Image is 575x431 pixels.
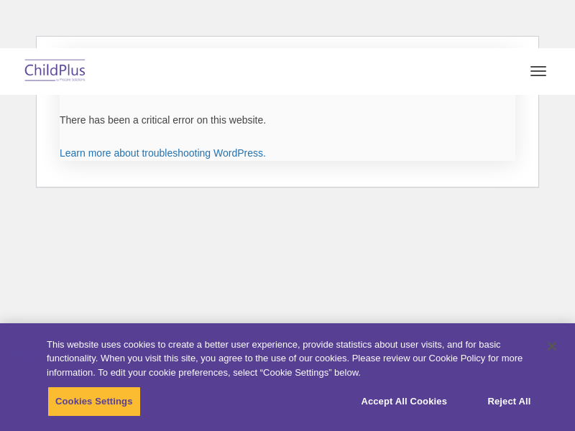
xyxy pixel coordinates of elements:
[536,330,568,362] button: Close
[60,113,515,128] p: There has been a critical error on this website.
[60,147,266,159] a: Learn more about troubleshooting WordPress.
[47,386,141,417] button: Cookies Settings
[464,386,554,417] button: Reject All
[22,55,89,88] img: ChildPlus by Procare Solutions
[47,338,535,380] div: This website uses cookies to create a better user experience, provide statistics about user visit...
[353,386,455,417] button: Accept All Cookies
